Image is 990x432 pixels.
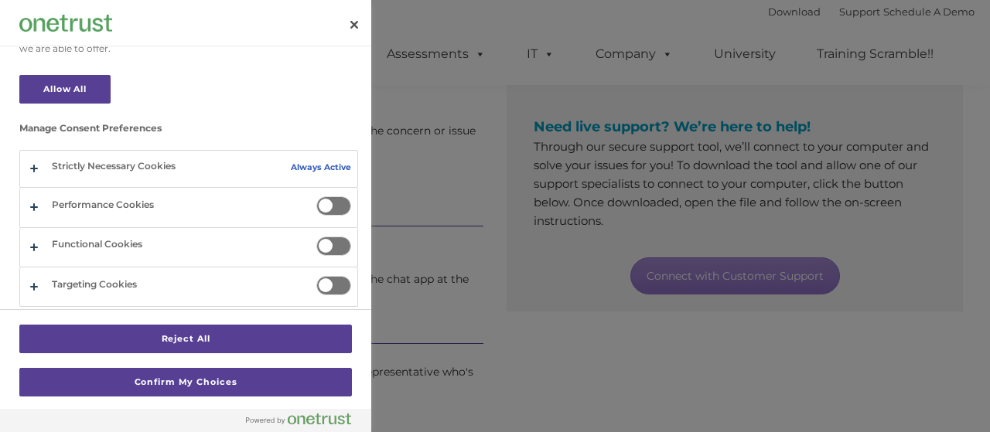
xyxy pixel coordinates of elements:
button: Allow All [19,75,111,104]
button: Reject All [19,325,352,353]
a: Powered by OneTrust Opens in a new Tab [246,413,364,432]
img: Company Logo [19,15,112,31]
h3: Manage Consent Preferences [19,123,358,141]
img: Powered by OneTrust Opens in a new Tab [246,413,351,425]
button: Confirm My Choices [19,368,352,396]
div: Company Logo [19,8,112,39]
button: Close [337,8,371,42]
